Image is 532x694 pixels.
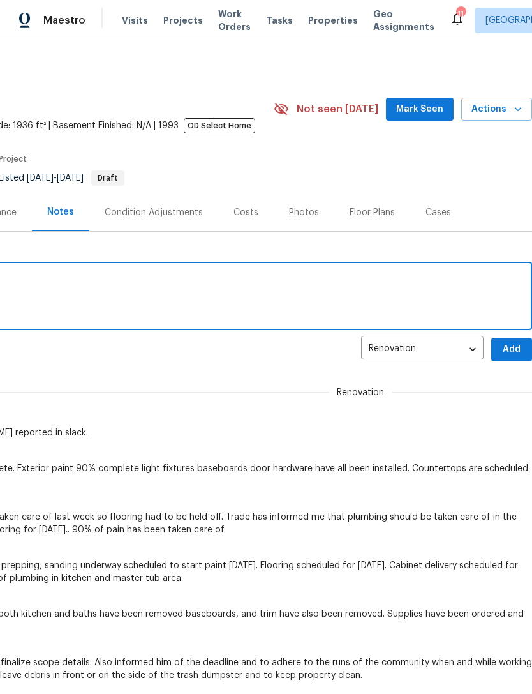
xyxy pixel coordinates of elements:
[373,8,434,33] span: Geo Assignments
[122,14,148,27] span: Visits
[491,338,532,361] button: Add
[27,174,84,183] span: -
[57,174,84,183] span: [DATE]
[471,102,522,117] span: Actions
[396,102,443,117] span: Mark Seen
[350,206,395,219] div: Floor Plans
[501,342,522,358] span: Add
[297,103,378,116] span: Not seen [DATE]
[425,206,451,219] div: Cases
[461,98,532,121] button: Actions
[218,8,251,33] span: Work Orders
[43,14,85,27] span: Maestro
[289,206,319,219] div: Photos
[184,118,255,133] span: OD Select Home
[105,206,203,219] div: Condition Adjustments
[266,16,293,25] span: Tasks
[329,386,392,399] span: Renovation
[308,14,358,27] span: Properties
[163,14,203,27] span: Projects
[386,98,454,121] button: Mark Seen
[27,174,54,183] span: [DATE]
[47,206,74,218] div: Notes
[456,8,465,20] div: 11
[361,334,484,365] div: Renovation
[233,206,258,219] div: Costs
[92,174,123,182] span: Draft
